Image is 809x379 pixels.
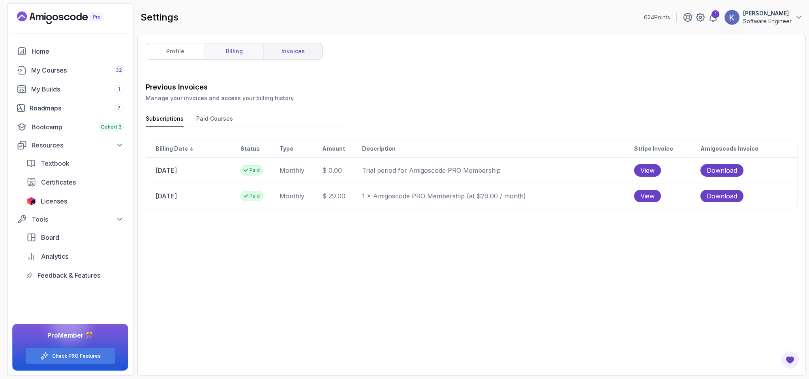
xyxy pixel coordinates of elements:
button: View [634,190,661,202]
a: roadmaps [12,100,128,116]
button: Tools [12,212,128,226]
a: View [634,190,699,202]
th: Stripe Invoice [634,140,700,158]
p: Paid [250,167,260,174]
button: Download [700,190,743,202]
div: Tools [32,215,124,224]
button: Open Feedback Button [781,351,800,370]
p: Manage your invoices and access your billing history. [146,94,798,102]
div: Resources [32,140,124,150]
span: Cohort 3 [101,124,122,130]
button: Subscriptions [146,115,184,127]
th: Amount [322,140,362,158]
a: 1 [708,13,718,22]
p: Software Engineer [743,17,792,25]
span: Download [707,191,737,201]
span: Analytics [41,252,68,261]
span: 1 [118,86,120,92]
h3: Previous Invoices [146,82,798,93]
span: 32 [116,67,122,73]
span: View [640,191,655,201]
th: Description [362,140,634,158]
a: builds [12,81,128,97]
span: View [640,166,655,175]
div: Home [32,47,124,56]
p: 624 Points [644,13,670,21]
th: Amigoscode Invoice [700,140,797,158]
td: [DATE] [146,183,240,209]
button: Check PRO Features [25,348,115,364]
span: Licenses [41,196,67,206]
td: monthly [279,158,322,183]
td: 0.00 [322,158,362,183]
td: 29.00 [322,183,362,209]
p: 1 × Amigoscode PRO Membership (at $29.00 / month) [362,191,634,201]
a: profile [146,43,205,59]
p: [PERSON_NAME] [743,9,792,17]
div: 1 [711,10,719,18]
div: Bootcamp [32,122,124,132]
div: Roadmaps [30,103,124,113]
span: Feedback & Features [38,271,100,280]
img: user profile image [725,10,740,25]
img: jetbrains icon [26,197,36,205]
a: certificates [22,174,128,190]
a: board [22,230,128,245]
a: feedback [22,267,128,283]
a: textbook [22,155,128,171]
th: Type [279,140,322,158]
button: View [634,164,661,177]
div: My Courses [31,65,124,75]
span: Board [41,233,59,242]
a: Landing page [17,11,121,24]
td: monthly [279,183,322,209]
a: invoices [263,43,322,59]
h2: settings [141,11,178,24]
button: Resources [12,138,128,152]
button: user profile image[PERSON_NAME]Software Engineer [724,9,803,25]
a: Check PRO Features [52,353,101,359]
span: $ [322,192,327,200]
p: Trial period for Amigoscode PRO Membership [362,166,634,175]
span: 7 [117,105,120,111]
a: bootcamp [12,119,128,135]
a: analytics [22,248,128,264]
a: licenses [22,193,128,209]
button: Paid Courses [196,115,233,127]
a: billing [205,43,263,59]
span: $ [322,166,327,174]
div: My Builds [31,84,124,94]
th: Status [240,140,279,158]
a: home [12,43,128,59]
p: Billing date [156,145,188,153]
p: Paid [250,193,260,199]
button: Download [700,164,743,177]
span: Textbook [41,159,69,168]
a: View [634,164,699,177]
span: Certificates [41,177,76,187]
span: Download [707,166,737,175]
td: [DATE] [146,158,240,183]
a: courses [12,62,128,78]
